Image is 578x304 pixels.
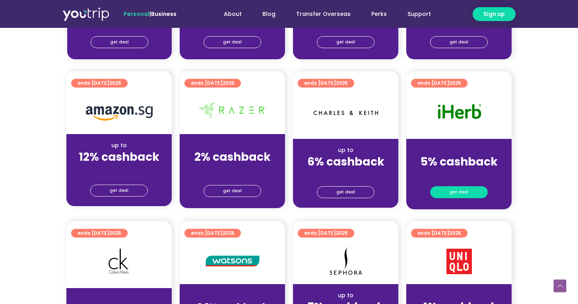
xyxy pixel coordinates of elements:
[304,79,348,88] span: ends [DATE]
[186,164,279,173] div: (for stays only)
[413,291,505,300] div: up to
[336,187,355,198] span: get deal
[411,229,467,238] a: ends [DATE]2025
[223,37,242,48] span: get deal
[413,169,505,177] div: (for stays only)
[79,149,159,165] strong: 12% cashback
[204,185,261,197] a: get deal
[109,80,121,86] span: 2025
[417,79,461,88] span: ends [DATE]
[73,141,165,150] div: up to
[223,80,235,86] span: 2025
[252,7,286,21] a: Blog
[411,79,467,88] a: ends [DATE]2025
[483,10,505,18] span: Sign up
[417,229,461,238] span: ends [DATE]
[223,230,235,236] span: 2025
[194,149,271,165] strong: 2% cashback
[450,187,468,198] span: get deal
[186,141,279,150] div: up to
[298,229,354,238] a: ends [DATE]2025
[307,154,384,170] strong: 6% cashback
[449,80,461,86] span: 2025
[430,36,488,48] a: get deal
[299,146,392,154] div: up to
[73,164,165,173] div: (for stays only)
[191,79,235,88] span: ends [DATE]
[397,7,441,21] a: Support
[317,36,374,48] a: get deal
[286,7,361,21] a: Transfer Overseas
[336,230,348,236] span: 2025
[336,80,348,86] span: 2025
[71,79,128,88] a: ends [DATE]2025
[78,229,121,238] span: ends [DATE]
[430,186,488,198] a: get deal
[421,154,498,170] strong: 5% cashback
[450,37,468,48] span: get deal
[124,10,149,18] span: Personal
[299,291,392,300] div: up to
[91,36,148,48] a: get deal
[110,37,129,48] span: get deal
[191,229,235,238] span: ends [DATE]
[413,146,505,154] div: up to
[78,79,121,88] span: ends [DATE]
[473,7,516,21] a: Sign up
[361,7,397,21] a: Perks
[184,79,241,88] a: ends [DATE]2025
[223,185,242,197] span: get deal
[110,185,128,196] span: get deal
[317,186,374,198] a: get deal
[213,7,252,21] a: About
[124,10,177,18] span: |
[109,230,121,236] span: 2025
[298,79,354,88] a: ends [DATE]2025
[304,229,348,238] span: ends [DATE]
[198,7,441,21] nav: Menu
[186,291,279,300] div: up to
[449,230,461,236] span: 2025
[336,37,355,48] span: get deal
[204,36,261,48] a: get deal
[151,10,177,18] a: Business
[71,229,128,238] a: ends [DATE]2025
[90,185,148,197] a: get deal
[184,229,241,238] a: ends [DATE]2025
[299,169,392,177] div: (for stays only)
